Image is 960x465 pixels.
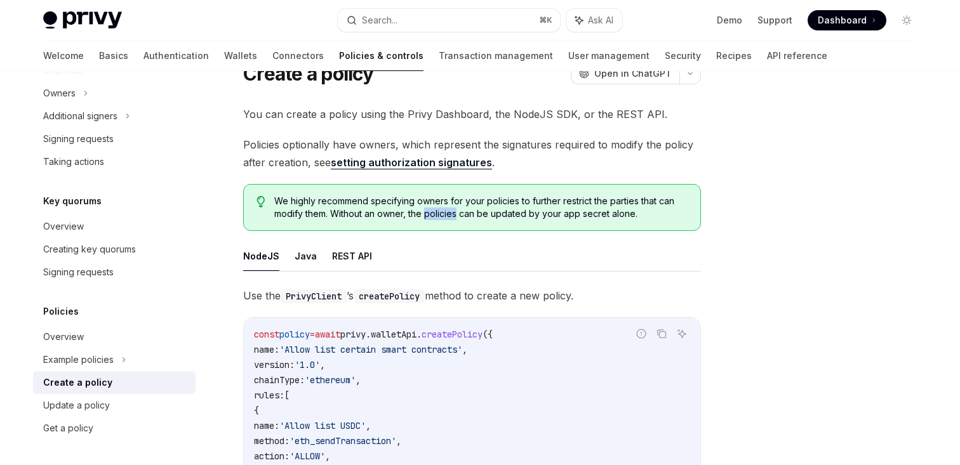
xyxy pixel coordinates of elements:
span: . [366,329,371,340]
span: version: [254,359,295,370]
a: Signing requests [33,261,196,284]
a: Create a policy [33,371,196,394]
svg: Tip [257,196,265,207]
button: REST API [332,241,372,271]
h5: Key quorums [43,193,102,209]
a: API reference [767,41,827,71]
span: 'ethereum' [305,374,356,386]
img: light logo [43,11,122,29]
div: Overview [43,329,84,344]
span: const [254,329,279,340]
button: NodeJS [243,241,279,271]
a: Update a policy [33,394,196,417]
div: Signing requests [43,265,114,280]
span: Dashboard [818,14,867,27]
span: createPolicy [422,329,483,340]
span: , [366,420,371,431]
div: Taking actions [43,154,104,169]
span: [ [284,390,290,401]
button: Search...⌘K [338,9,560,32]
a: Basics [99,41,128,71]
span: You can create a policy using the Privy Dashboard, the NodeJS SDK, or the REST API. [243,105,701,123]
span: chainType: [254,374,305,386]
span: 'ALLOW' [290,450,325,462]
div: Creating key quorums [43,242,136,257]
div: Search... [362,13,397,28]
a: Authentication [143,41,209,71]
span: method: [254,435,290,447]
a: User management [568,41,650,71]
a: Taking actions [33,150,196,173]
span: , [320,359,325,370]
span: name: [254,420,279,431]
button: Copy the contents from the code block [653,325,670,342]
span: privy [340,329,366,340]
a: Overview [33,325,196,348]
span: ⌘ K [539,15,552,25]
code: PrivyClient [281,289,347,303]
a: Recipes [716,41,752,71]
a: Signing requests [33,128,196,150]
span: Ask AI [588,14,613,27]
span: '1.0' [295,359,320,370]
span: Policies optionally have owners, which represent the signatures required to modify the policy aft... [243,136,701,171]
span: walletApi [371,329,417,340]
span: , [325,450,330,462]
span: policy [279,329,310,340]
div: Owners [43,86,76,101]
a: Wallets [224,41,257,71]
a: Policies & controls [339,41,423,71]
a: Demo [717,14,742,27]
a: Connectors [272,41,324,71]
h5: Policies [43,304,79,319]
span: , [462,344,467,355]
div: Get a policy [43,421,93,436]
div: Example policies [43,352,114,367]
span: ({ [483,329,493,340]
a: Transaction management [439,41,553,71]
span: , [356,374,361,386]
button: Report incorrect code [633,325,650,342]
span: { [254,405,259,416]
button: Open in ChatGPT [571,63,679,84]
span: . [417,329,422,340]
a: Get a policy [33,417,196,440]
a: Creating key quorums [33,238,196,261]
div: Update a policy [43,398,110,413]
span: action: [254,450,290,462]
span: 'Allow list certain smart contracts' [279,344,462,355]
a: Support [757,14,792,27]
a: Security [665,41,701,71]
span: await [315,329,340,340]
div: Additional signers [43,108,117,124]
span: Open in ChatGPT [594,67,672,80]
span: We highly recommend specifying owners for your policies to further restrict the parties that can ... [274,195,688,220]
div: Signing requests [43,131,114,147]
div: Overview [43,219,84,234]
button: Ask AI [566,9,622,32]
span: = [310,329,315,340]
div: Create a policy [43,375,112,390]
a: Dashboard [808,10,886,30]
span: 'Allow list USDC' [279,420,366,431]
span: Use the ’s method to create a new policy. [243,287,701,305]
button: Ask AI [674,325,690,342]
button: Toggle dark mode [897,10,917,30]
a: setting authorization signatures [331,156,492,169]
span: rules: [254,390,284,401]
button: Java [295,241,317,271]
span: 'eth_sendTransaction' [290,435,396,447]
h1: Create a policy [243,62,373,85]
a: Overview [33,215,196,238]
a: Welcome [43,41,84,71]
span: , [396,435,401,447]
code: createPolicy [354,289,425,303]
span: name: [254,344,279,355]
